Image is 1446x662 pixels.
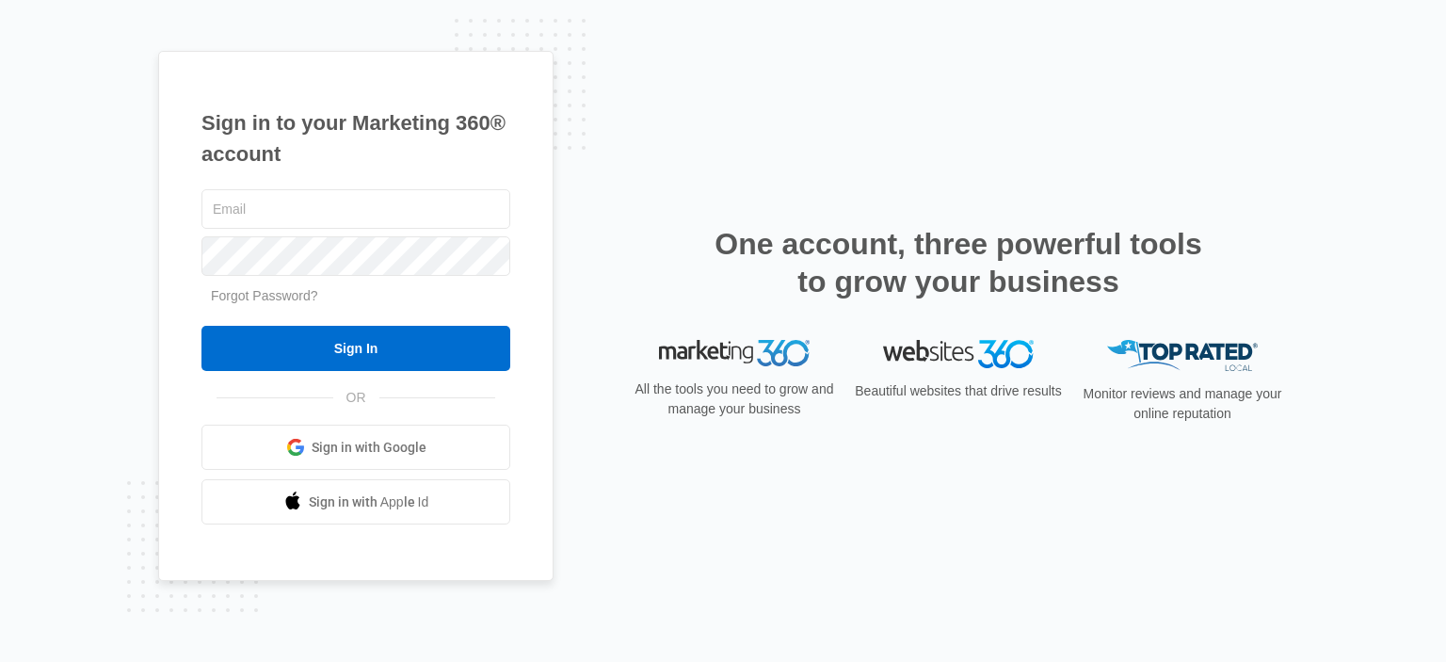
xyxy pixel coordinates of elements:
span: OR [333,388,379,408]
img: Websites 360 [883,340,1034,367]
p: All the tools you need to grow and manage your business [629,379,840,419]
h2: One account, three powerful tools to grow your business [709,225,1208,300]
span: Sign in with Apple Id [309,492,429,512]
span: Sign in with Google [312,438,426,458]
img: Top Rated Local [1107,340,1258,371]
a: Sign in with Google [201,425,510,470]
a: Sign in with Apple Id [201,479,510,525]
input: Sign In [201,326,510,371]
a: Forgot Password? [211,288,318,303]
img: Marketing 360 [659,340,810,366]
p: Monitor reviews and manage your online reputation [1077,384,1288,424]
input: Email [201,189,510,229]
p: Beautiful websites that drive results [853,381,1064,401]
h1: Sign in to your Marketing 360® account [201,107,510,170]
